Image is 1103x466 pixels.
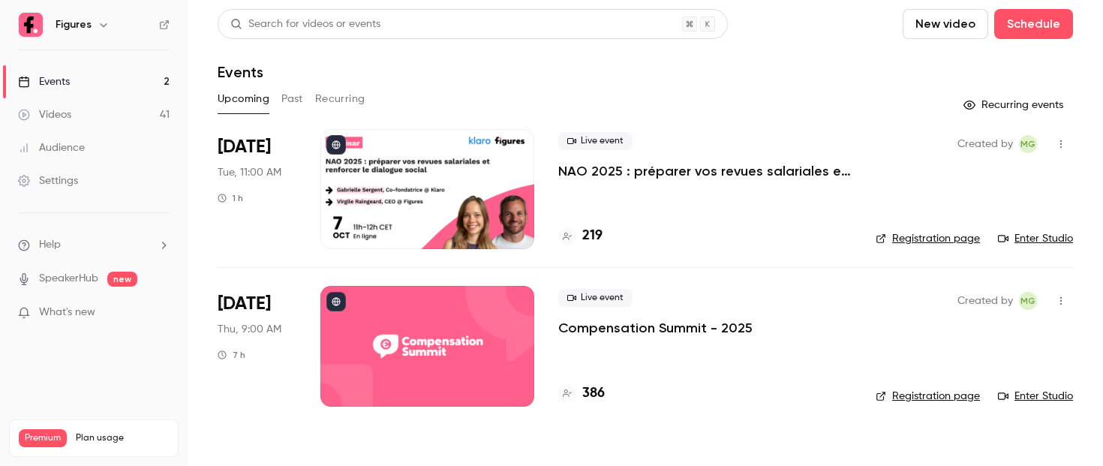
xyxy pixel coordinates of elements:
[876,231,980,246] a: Registration page
[218,322,281,337] span: Thu, 9:00 AM
[218,135,271,159] span: [DATE]
[152,306,170,320] iframe: Noticeable Trigger
[56,17,92,32] h6: Figures
[218,192,243,204] div: 1 h
[558,132,633,150] span: Live event
[218,165,281,180] span: Tue, 11:00 AM
[281,87,303,111] button: Past
[218,129,296,249] div: Oct 7 Tue, 11:00 AM (Europe/Paris)
[315,87,365,111] button: Recurring
[1020,135,1035,153] span: MG
[957,93,1073,117] button: Recurring events
[218,286,296,406] div: Oct 16 Thu, 9:00 AM (Europe/Paris)
[957,135,1013,153] span: Created by
[1019,135,1037,153] span: Mégane Gateau
[1020,292,1035,310] span: MG
[76,432,169,444] span: Plan usage
[558,319,753,337] a: Compensation Summit - 2025
[19,429,67,447] span: Premium
[218,292,271,316] span: [DATE]
[582,383,605,404] h4: 386
[18,237,170,253] li: help-dropdown-opener
[107,272,137,287] span: new
[998,231,1073,246] a: Enter Studio
[18,173,78,188] div: Settings
[18,140,85,155] div: Audience
[994,9,1073,39] button: Schedule
[218,87,269,111] button: Upcoming
[998,389,1073,404] a: Enter Studio
[1019,292,1037,310] span: Mégane Gateau
[582,226,603,246] h4: 219
[558,383,605,404] a: 386
[39,305,95,320] span: What's new
[39,237,61,253] span: Help
[957,292,1013,310] span: Created by
[39,271,98,287] a: SpeakerHub
[218,349,245,361] div: 7 h
[903,9,988,39] button: New video
[558,289,633,307] span: Live event
[230,17,380,32] div: Search for videos or events
[558,162,852,180] a: NAO 2025 : préparer vos revues salariales et renforcer le dialogue social
[558,226,603,246] a: 219
[18,107,71,122] div: Videos
[18,74,70,89] div: Events
[19,13,43,37] img: Figures
[218,63,263,81] h1: Events
[876,389,980,404] a: Registration page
